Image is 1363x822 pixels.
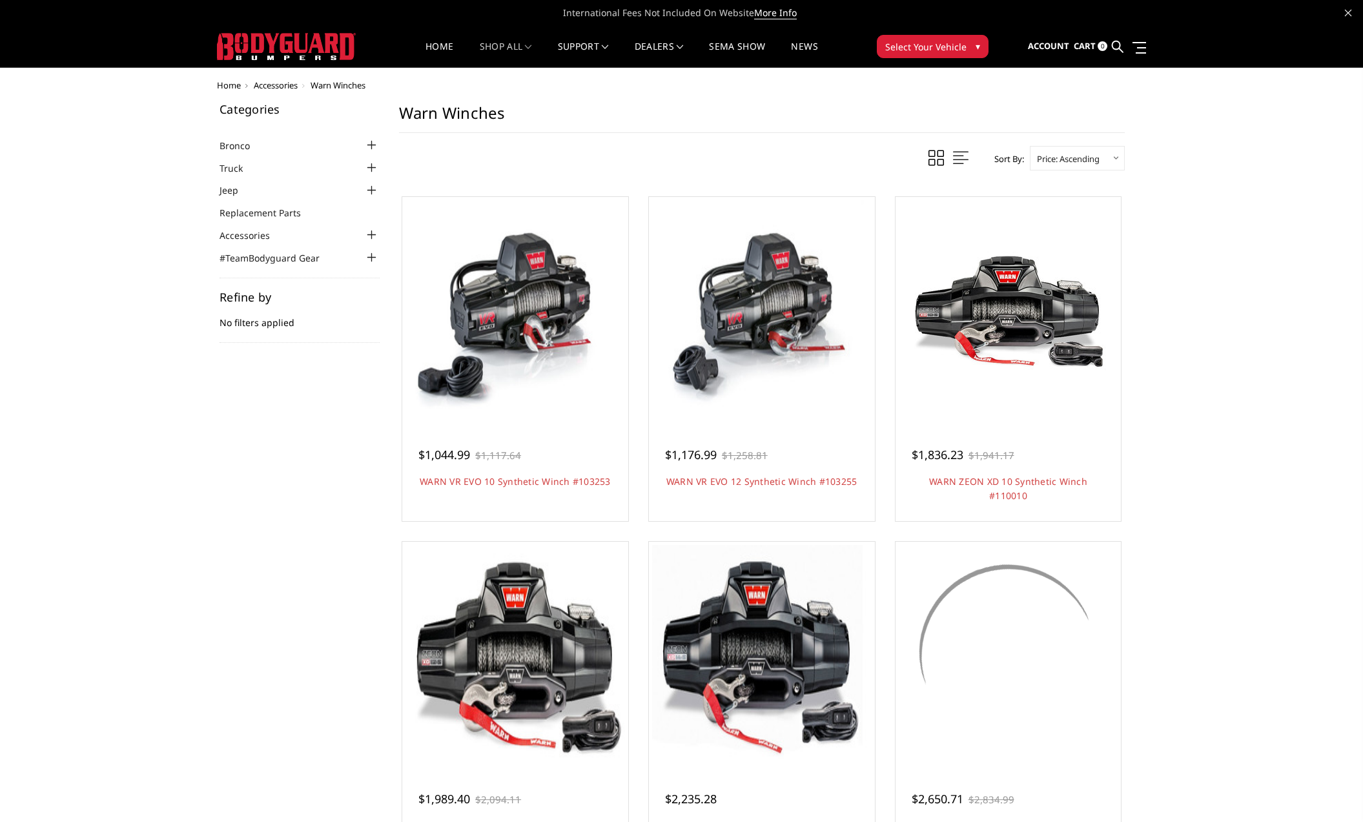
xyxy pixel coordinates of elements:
label: Sort By: [987,149,1024,169]
a: Home [425,42,453,67]
h5: Refine by [220,291,380,303]
h5: Categories [220,103,380,115]
span: $1,989.40 [418,791,470,807]
a: WARN VR EVO 10 Synthetic Winch #103253 [420,475,611,488]
button: Select Your Vehicle [877,35,989,58]
a: Accessories [254,79,298,91]
a: Jeep [220,183,254,197]
a: WARN ZEON XD 14 Synthetic Winch #110014 WARN ZEON XD 14 Synthetic Winch #110014 [652,545,872,765]
span: Select Your Vehicle [885,40,967,54]
span: $1,258.81 [722,449,768,462]
h1: Warn Winches [399,103,1125,133]
span: $2,235.28 [665,791,717,807]
a: WARN M12 Winch #17801 WARN M12 Winch #17801 [899,545,1118,765]
span: $1,044.99 [418,447,470,462]
a: Cart 0 [1074,29,1107,64]
a: WARN ZEON XD 12 Synthetic Winch #110012 WARN ZEON XD 12 Synthetic Winch #110012 [405,545,625,765]
span: $1,117.64 [475,449,521,462]
span: $2,094.11 [475,793,521,806]
a: #TeamBodyguard Gear [220,251,336,265]
a: Truck [220,161,259,175]
a: Dealers [635,42,684,67]
span: Account [1028,40,1069,52]
a: WARN VR EVO 10 Synthetic Winch #103253 WARN VR EVO 10 Synthetic Winch #103253 [405,200,625,420]
a: WARN ZEON XD 10 Synthetic Winch #110010 [929,475,1087,502]
span: $2,834.99 [968,793,1014,806]
a: Support [558,42,609,67]
img: BODYGUARD BUMPERS [217,33,356,60]
a: shop all [480,42,532,67]
a: News [791,42,817,67]
a: SEMA Show [709,42,765,67]
a: Home [217,79,241,91]
span: Cart [1074,40,1096,52]
a: WARN VR EVO 12 Synthetic Winch #103255 [666,475,857,488]
span: $1,176.99 [665,447,717,462]
div: No filters applied [220,291,380,343]
a: WARN ZEON XD 10 Synthetic Winch #110010 WARN ZEON XD 10 Synthetic Winch #110010 [899,200,1118,420]
span: $1,941.17 [968,449,1014,462]
span: $1,836.23 [912,447,963,462]
a: Accessories [220,229,286,242]
span: ▾ [976,39,980,53]
span: $2,650.71 [912,791,963,807]
a: Bronco [220,139,266,152]
a: Replacement Parts [220,206,317,220]
a: Account [1028,29,1069,64]
a: WARN VR EVO 12 Synthetic Winch #103255 WARN VR EVO 12 Synthetic Winch #103255 [652,200,872,420]
img: WARN VR EVO 12 Synthetic Winch #103255 [652,200,872,420]
a: More Info [754,6,797,19]
span: Warn Winches [311,79,365,91]
img: WARN VR EVO 10 Synthetic Winch #103253 [405,200,625,420]
span: 0 [1098,41,1107,51]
